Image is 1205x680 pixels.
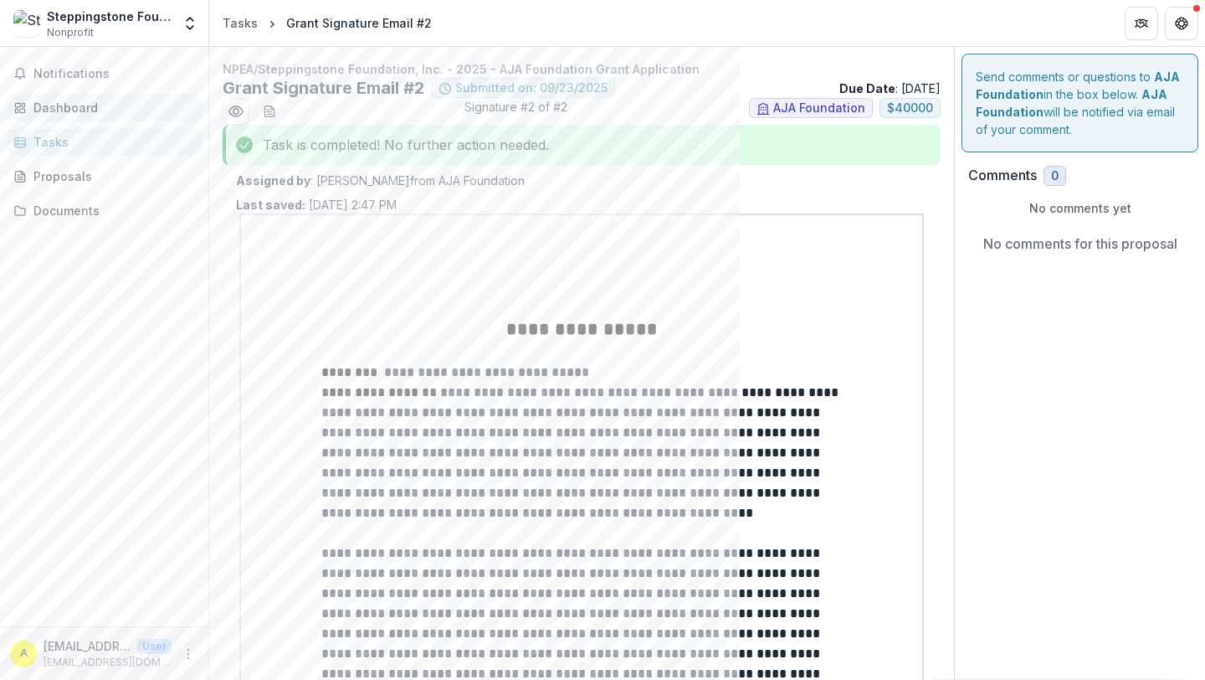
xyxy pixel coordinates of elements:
[223,60,941,78] p: NPEA/Steppingstone Foundation, Inc. - 2025 - AJA Foundation Grant Application
[968,199,1192,217] p: No comments yet
[236,198,305,212] strong: Last saved:
[216,11,264,35] a: Tasks
[7,60,202,87] button: Notifications
[137,639,172,654] p: User
[773,101,865,116] span: AJA Foundation
[1051,169,1059,183] span: 0
[20,648,28,659] div: advancement@steppingstone.org
[256,98,283,125] button: download-word-button
[7,94,202,121] a: Dashboard
[455,81,608,95] span: Submitted on: 09/23/2025
[983,234,1177,254] p: No comments for this proposal
[47,8,172,25] div: Steppingstone Foundation, Inc.
[7,162,202,190] a: Proposals
[223,78,424,98] h2: Grant Signature Email #2
[961,54,1198,152] div: Send comments or questions to in the box below. will be notified via email of your comment.
[216,11,438,35] nav: breadcrumb
[33,167,188,185] div: Proposals
[236,196,397,214] p: [DATE] 2:47 PM
[33,133,188,151] div: Tasks
[223,125,941,165] div: Task is completed! No further action needed.
[33,202,188,219] div: Documents
[223,98,249,125] button: Preview 18ac9ca0-702d-4d74-9340-3d8b42dd73b4.pdf
[178,7,202,40] button: Open entity switcher
[178,644,198,664] button: More
[223,14,258,32] div: Tasks
[464,98,567,125] span: Signature #2 of #2
[33,99,188,116] div: Dashboard
[236,172,927,189] p: : [PERSON_NAME] from AJA Foundation
[839,80,941,97] p: : [DATE]
[887,101,933,116] span: $ 40000
[236,173,310,188] strong: Assigned by
[7,197,202,224] a: Documents
[1165,7,1198,40] button: Get Help
[968,167,1037,183] h2: Comments
[839,81,895,95] strong: Due Date
[47,25,94,40] span: Nonprofit
[44,637,131,655] p: [EMAIL_ADDRESS][DOMAIN_NAME]
[286,14,432,32] div: Grant Signature Email #2
[13,10,40,37] img: Steppingstone Foundation, Inc.
[44,655,172,670] p: [EMAIL_ADDRESS][DOMAIN_NAME]
[7,128,202,156] a: Tasks
[33,67,195,81] span: Notifications
[1125,7,1158,40] button: Partners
